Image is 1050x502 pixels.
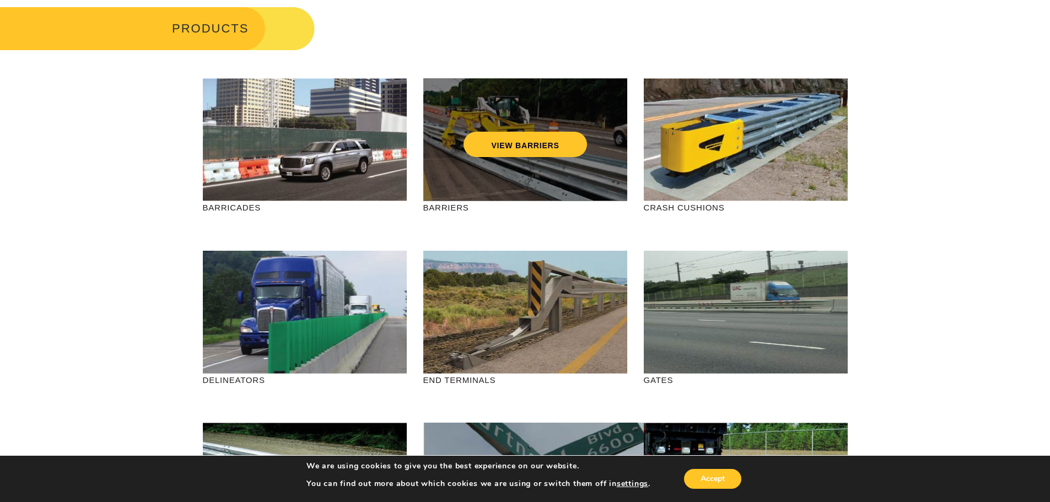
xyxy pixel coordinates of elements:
p: GATES [644,374,848,386]
p: CRASH CUSHIONS [644,201,848,214]
button: settings [617,479,648,489]
button: Accept [684,469,741,489]
p: END TERMINALS [423,374,627,386]
p: You can find out more about which cookies we are using or switch them off in . [306,479,650,489]
a: VIEW BARRIERS [464,132,586,157]
p: DELINEATORS [203,374,407,386]
p: BARRICADES [203,201,407,214]
p: BARRIERS [423,201,627,214]
p: We are using cookies to give you the best experience on our website. [306,461,650,471]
